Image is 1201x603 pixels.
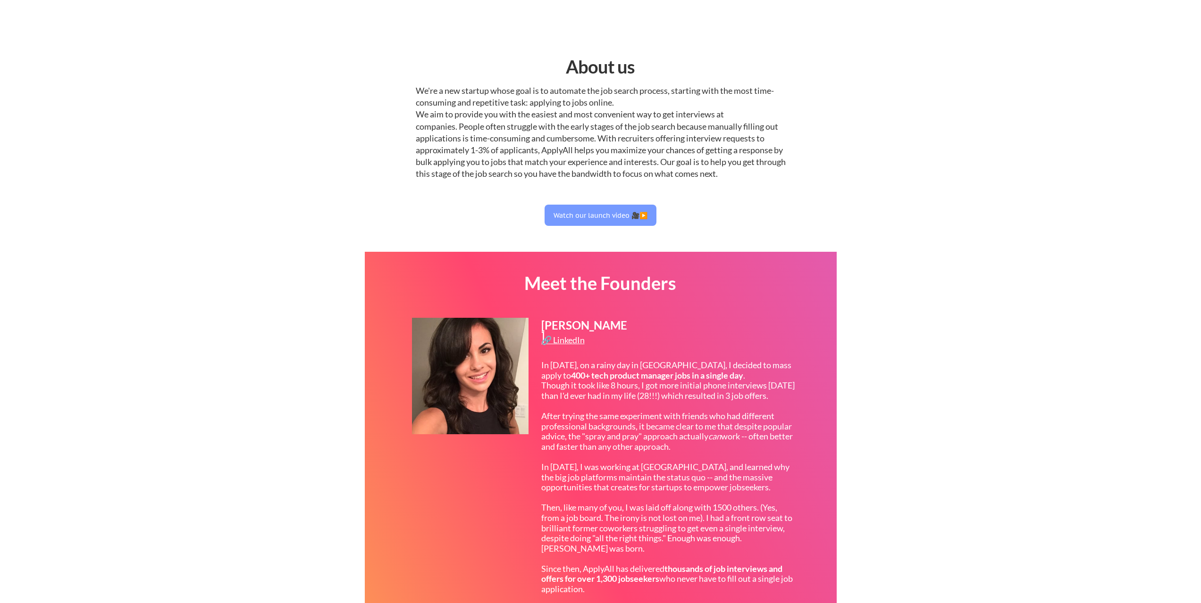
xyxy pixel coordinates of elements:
div: In [DATE], on a rainy day in [GEOGRAPHIC_DATA], I decided to mass apply to . Though it took like ... [541,360,795,595]
div: [PERSON_NAME] [541,320,629,342]
strong: thousands of job interviews and offers for over 1,300 jobseekers [541,563,784,584]
em: can [708,431,721,441]
div: About us [479,53,722,80]
div: Meet the Founders [479,274,722,292]
div: We're a new startup whose goal is to automate the job search process, starting with the most time... [416,85,786,180]
strong: 400+ tech product manager jobs in a single day [571,370,743,380]
a: 🔗 LinkedIn [541,336,587,347]
button: Watch our launch video 🎥▶️ [545,205,656,226]
div: 🔗 LinkedIn [541,336,587,344]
